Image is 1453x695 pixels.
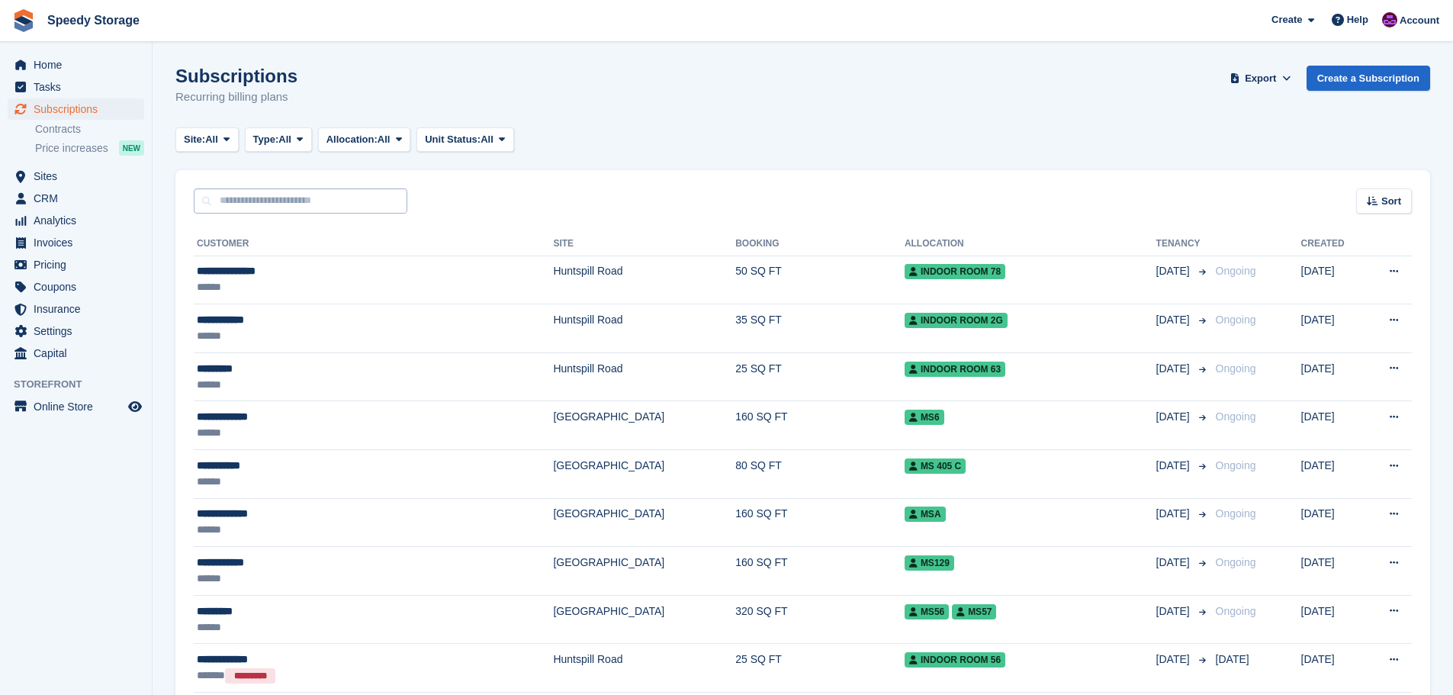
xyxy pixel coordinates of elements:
td: 25 SQ FT [735,644,905,693]
span: Indoor Room 56 [905,652,1005,668]
td: 160 SQ FT [735,498,905,547]
span: Ongoing [1216,362,1256,375]
a: menu [8,210,144,231]
span: [DATE] [1156,506,1193,522]
span: Type: [253,132,279,147]
a: Contracts [35,122,144,137]
span: MS129 [905,555,954,571]
span: Coupons [34,276,125,298]
td: [DATE] [1301,352,1365,401]
a: Price increases NEW [35,140,144,156]
span: Online Store [34,396,125,417]
span: All [278,132,291,147]
td: [DATE] [1301,450,1365,499]
span: Tasks [34,76,125,98]
a: menu [8,298,144,320]
button: Site: All [175,127,239,153]
th: Booking [735,232,905,256]
span: Unit Status: [425,132,481,147]
p: Recurring billing plans [175,88,297,106]
button: Allocation: All [318,127,411,153]
td: Huntspill Road [553,644,735,693]
td: 160 SQ FT [735,547,905,596]
span: Indoor Room 2G [905,313,1008,328]
a: menu [8,98,144,120]
span: Sort [1381,194,1401,209]
span: Export [1245,71,1276,86]
span: [DATE] [1156,555,1193,571]
th: Created [1301,232,1365,256]
div: NEW [119,140,144,156]
span: [DATE] [1156,603,1193,619]
a: menu [8,343,144,364]
a: Speedy Storage [41,8,146,33]
span: [DATE] [1156,409,1193,425]
img: Dan Jackson [1382,12,1397,27]
h1: Subscriptions [175,66,297,86]
td: [GEOGRAPHIC_DATA] [553,595,735,644]
td: Huntspill Road [553,352,735,401]
span: Insurance [34,298,125,320]
a: menu [8,188,144,209]
a: menu [8,54,144,76]
span: Ongoing [1216,265,1256,277]
img: stora-icon-8386f47178a22dfd0bd8f6a31ec36ba5ce8667c1dd55bd0f319d3a0aa187defe.svg [12,9,35,32]
span: [DATE] [1216,653,1249,665]
span: Ongoing [1216,507,1256,520]
span: All [205,132,218,147]
span: [DATE] [1156,652,1193,668]
span: [DATE] [1156,312,1193,328]
td: [DATE] [1301,304,1365,353]
span: Site: [184,132,205,147]
span: Allocation: [326,132,378,147]
span: Ongoing [1216,314,1256,326]
span: [DATE] [1156,263,1193,279]
span: Ongoing [1216,410,1256,423]
span: MS57 [952,604,996,619]
td: [GEOGRAPHIC_DATA] [553,498,735,547]
th: Site [553,232,735,256]
a: menu [8,254,144,275]
td: Huntspill Road [553,304,735,353]
span: Home [34,54,125,76]
span: MS6 [905,410,944,425]
span: MS 405 C [905,459,966,474]
th: Allocation [905,232,1156,256]
span: MS56 [905,604,949,619]
td: [GEOGRAPHIC_DATA] [553,547,735,596]
a: menu [8,276,144,298]
td: [DATE] [1301,256,1365,304]
td: 320 SQ FT [735,595,905,644]
span: Create [1271,12,1302,27]
span: CRM [34,188,125,209]
span: Ongoing [1216,605,1256,617]
span: Price increases [35,141,108,156]
th: Customer [194,232,553,256]
span: Account [1400,13,1439,28]
span: Settings [34,320,125,342]
span: All [378,132,391,147]
td: [DATE] [1301,498,1365,547]
a: menu [8,166,144,187]
td: [GEOGRAPHIC_DATA] [553,401,735,450]
span: Help [1347,12,1368,27]
span: Analytics [34,210,125,231]
td: 25 SQ FT [735,352,905,401]
td: [GEOGRAPHIC_DATA] [553,450,735,499]
span: [DATE] [1156,361,1193,377]
span: All [481,132,493,147]
span: Ongoing [1216,459,1256,471]
a: menu [8,320,144,342]
span: Storefront [14,377,152,392]
td: [DATE] [1301,547,1365,596]
span: Capital [34,343,125,364]
button: Export [1227,66,1294,91]
td: 35 SQ FT [735,304,905,353]
span: Invoices [34,232,125,253]
span: Subscriptions [34,98,125,120]
span: Sites [34,166,125,187]
a: Preview store [126,397,144,416]
td: 50 SQ FT [735,256,905,304]
td: Huntspill Road [553,256,735,304]
a: menu [8,396,144,417]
